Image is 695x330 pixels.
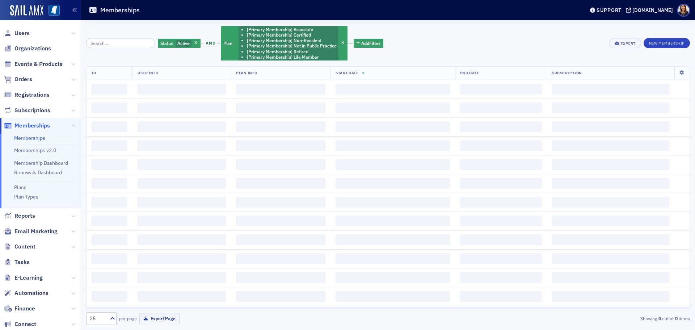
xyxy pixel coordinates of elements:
[138,70,159,75] span: User Info
[460,216,542,226] span: ‌
[336,121,450,132] span: ‌
[138,178,226,189] span: ‌
[49,5,60,16] img: SailAMX
[644,39,690,46] a: New Membership
[552,253,669,264] span: ‌
[138,272,226,283] span: ‌
[203,41,218,46] span: and
[597,7,622,13] div: Support
[552,159,669,170] span: ‌
[632,7,673,13] div: [DOMAIN_NAME]
[14,135,45,141] a: Memberships
[92,84,127,95] span: ‌
[92,103,127,113] span: ‌
[236,159,325,170] span: ‌
[119,315,137,322] label: per page
[336,234,450,245] span: ‌
[202,41,220,46] button: and
[92,272,127,283] span: ‌
[138,140,226,151] span: ‌
[552,216,669,226] span: ‌
[236,178,325,189] span: ‌
[460,178,542,189] span: ‌
[14,274,43,282] span: E-Learning
[552,272,669,283] span: ‌
[460,234,542,245] span: ‌
[14,60,63,68] span: Events & Products
[336,253,450,264] span: ‌
[138,121,226,132] span: ‌
[609,38,641,48] button: Export
[247,27,337,32] li: [Primary Membership] Associate
[336,272,450,283] span: ‌
[14,29,30,37] span: Users
[236,234,325,245] span: ‌
[552,197,669,208] span: ‌
[4,122,50,130] a: Memberships
[177,40,190,46] span: Active
[138,103,226,113] span: ‌
[14,91,50,99] span: Registrations
[460,140,542,151] span: ‌
[336,178,450,189] span: ‌
[236,70,257,75] span: Plan Info
[460,103,542,113] span: ‌
[336,84,450,95] span: ‌
[236,291,325,302] span: ‌
[92,159,127,170] span: ‌
[336,216,450,226] span: ‌
[14,45,51,53] span: Organizations
[4,212,35,220] a: Reports
[247,32,337,38] li: [Primary Membership] Certified
[236,272,325,283] span: ‌
[677,4,690,17] span: Profile
[139,313,180,324] button: Export Page
[4,305,35,313] a: Finance
[552,291,669,302] span: ‌
[4,91,50,99] a: Registrations
[460,272,542,283] span: ‌
[138,216,226,226] span: ‌
[10,5,43,17] a: SailAMX
[86,38,155,48] input: Search…
[657,315,662,322] strong: 0
[460,121,542,132] span: ‌
[247,43,337,49] li: [Primary Membership] Not in Public Practice
[4,289,49,297] a: Automations
[14,258,30,266] span: Tasks
[247,38,337,43] li: [Primary Membership] Non-Resident
[4,75,32,83] a: Orders
[361,40,380,46] span: Add Filter
[14,122,50,130] span: Memberships
[236,216,325,226] span: ‌
[644,38,690,48] button: New Membership
[460,291,542,302] span: ‌
[552,121,669,132] span: ‌
[460,253,542,264] span: ‌
[158,39,201,48] div: Active
[336,197,450,208] span: ‌
[92,234,127,245] span: ‌
[92,253,127,264] span: ‌
[43,5,60,17] a: View Homepage
[92,197,127,208] span: ‌
[92,121,127,132] span: ‌
[138,234,226,245] span: ‌
[674,315,679,322] strong: 0
[92,216,127,226] span: ‌
[336,159,450,170] span: ‌
[4,60,63,68] a: Events & Products
[14,193,38,200] a: Plan Types
[336,70,358,75] span: Start Date
[336,140,450,151] span: ‌
[14,75,32,83] span: Orders
[626,8,675,13] button: [DOMAIN_NAME]
[138,84,226,95] span: ‌
[92,70,96,75] span: ID
[336,291,450,302] span: ‌
[552,234,669,245] span: ‌
[4,106,50,114] a: Subscriptions
[14,147,56,154] a: Memberships v2.0
[552,140,669,151] span: ‌
[460,70,479,75] span: End Date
